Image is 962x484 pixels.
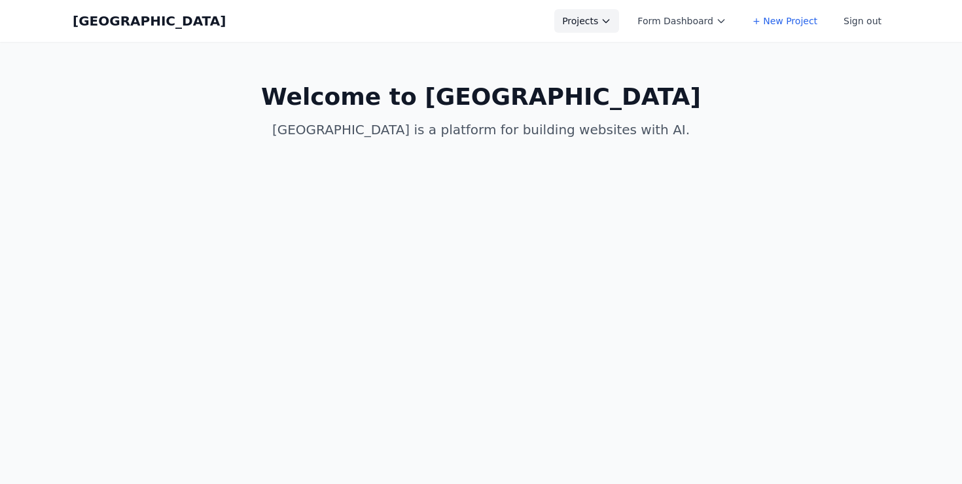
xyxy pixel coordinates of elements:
h1: Welcome to [GEOGRAPHIC_DATA] [230,84,732,110]
p: [GEOGRAPHIC_DATA] is a platform for building websites with AI. [230,121,732,139]
a: [GEOGRAPHIC_DATA] [73,12,226,30]
button: Form Dashboard [630,9,734,33]
button: Projects [554,9,619,33]
a: + New Project [745,9,825,33]
button: Sign out [836,9,889,33]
